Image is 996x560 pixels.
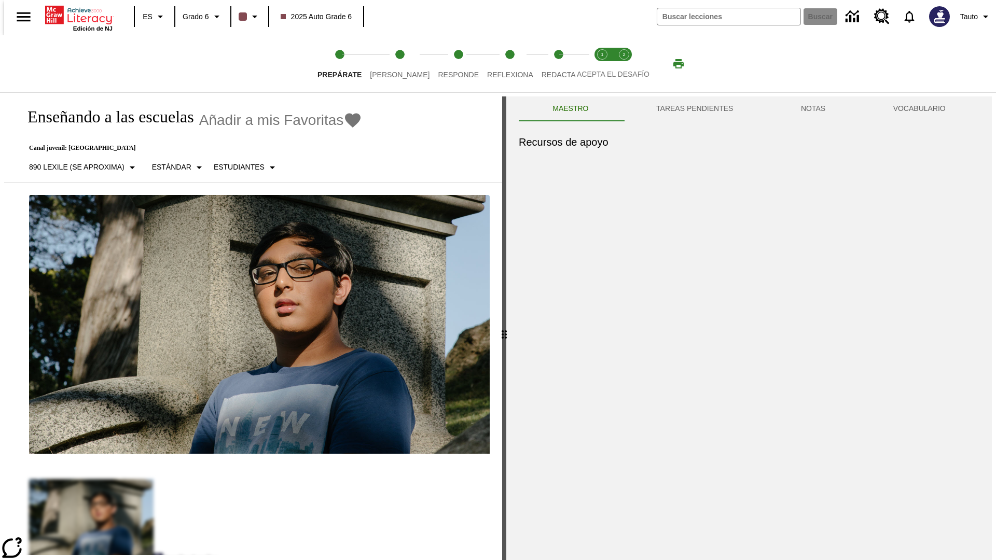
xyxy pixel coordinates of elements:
button: Maestro [519,96,622,121]
input: Buscar campo [657,8,800,25]
img: un adolescente sentado cerca de una gran lápida de cementerio. [29,195,490,454]
p: Estándar [152,162,191,173]
div: Pulsa la tecla de intro o la barra espaciadora y luego presiona las flechas de derecha e izquierd... [502,96,506,560]
h1: Enseñando a las escuelas [17,107,194,127]
span: Prepárate [317,71,362,79]
span: [PERSON_NAME] [370,71,430,79]
button: Escoja un nuevo avatar [923,3,956,30]
button: Perfil/Configuración [956,7,996,26]
button: Acepta el desafío lee step 1 of 2 [587,35,617,92]
span: ACEPTA EL DESAFÍO [577,70,649,78]
span: Edición de NJ [73,25,113,32]
text: 2 [622,52,625,57]
span: 2025 Auto Grade 6 [281,11,352,22]
span: Tauto [960,11,978,22]
button: Reflexiona step 4 of 5 [479,35,542,92]
p: 890 Lexile (Se aproxima) [29,162,125,173]
button: Acepta el desafío contesta step 2 of 2 [609,35,639,92]
button: Lee step 2 of 5 [362,35,438,92]
button: VOCABULARIO [859,96,979,121]
button: El color de la clase es café oscuro. Cambiar el color de la clase. [234,7,265,26]
text: 1 [601,52,603,57]
span: Redacta [542,71,576,79]
span: Grado 6 [183,11,209,22]
div: reading [4,96,502,555]
span: Reflexiona [487,71,533,79]
a: Centro de información [839,3,868,31]
a: Centro de recursos, Se abrirá en una pestaña nueva. [868,3,896,31]
span: Añadir a mis Favoritas [199,112,344,129]
div: Portada [45,4,113,32]
button: Imprimir [662,54,695,73]
span: ES [143,11,153,22]
button: Prepárate step 1 of 5 [309,35,370,92]
button: Seleccione Lexile, 890 Lexile (Se aproxima) [25,158,143,177]
button: NOTAS [767,96,860,121]
img: Avatar [929,6,950,27]
div: activity [506,96,992,560]
button: Grado: Grado 6, Elige un grado [178,7,227,26]
h6: Recursos de apoyo [519,134,979,150]
button: Añadir a mis Favoritas - Enseñando a las escuelas [199,111,363,129]
button: TAREAS PENDIENTES [622,96,767,121]
button: Abrir el menú lateral [8,2,39,32]
button: Seleccionar estudiante [210,158,283,177]
a: Notificaciones [896,3,923,30]
p: Canal juvenil: [GEOGRAPHIC_DATA] [17,144,362,152]
button: Responde step 3 of 5 [430,35,487,92]
button: Redacta step 5 of 5 [533,35,584,92]
span: Responde [438,71,479,79]
button: Lenguaje: ES, Selecciona un idioma [138,7,171,26]
div: Instructional Panel Tabs [519,96,979,121]
p: Estudiantes [214,162,265,173]
button: Tipo de apoyo, Estándar [148,158,210,177]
